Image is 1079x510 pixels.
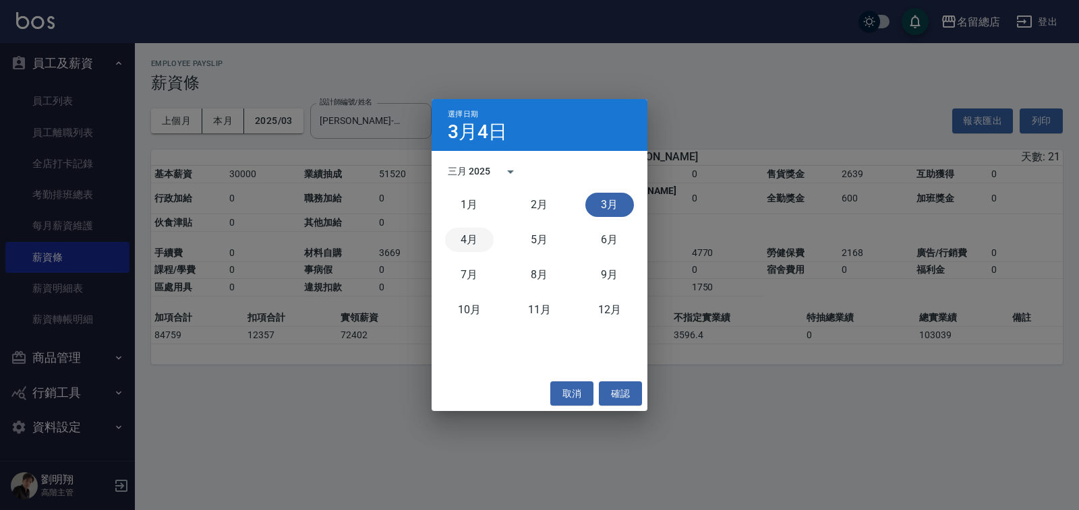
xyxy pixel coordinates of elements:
button: 十一月 [515,298,564,322]
button: 五月 [515,228,564,252]
button: 四月 [445,228,494,252]
button: 八月 [515,263,564,287]
div: 三月 2025 [448,164,490,179]
button: 九月 [585,263,634,287]
button: 三月 [585,193,634,217]
button: 一月 [445,193,494,217]
span: 選擇日期 [448,110,478,119]
button: 確認 [599,381,642,406]
button: 十月 [445,298,494,322]
button: 十二月 [585,298,634,322]
button: 六月 [585,228,634,252]
button: 七月 [445,263,494,287]
button: calendar view is open, switch to year view [494,156,527,188]
h4: 3月4日 [448,124,507,140]
button: 取消 [550,381,593,406]
button: 二月 [515,193,564,217]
